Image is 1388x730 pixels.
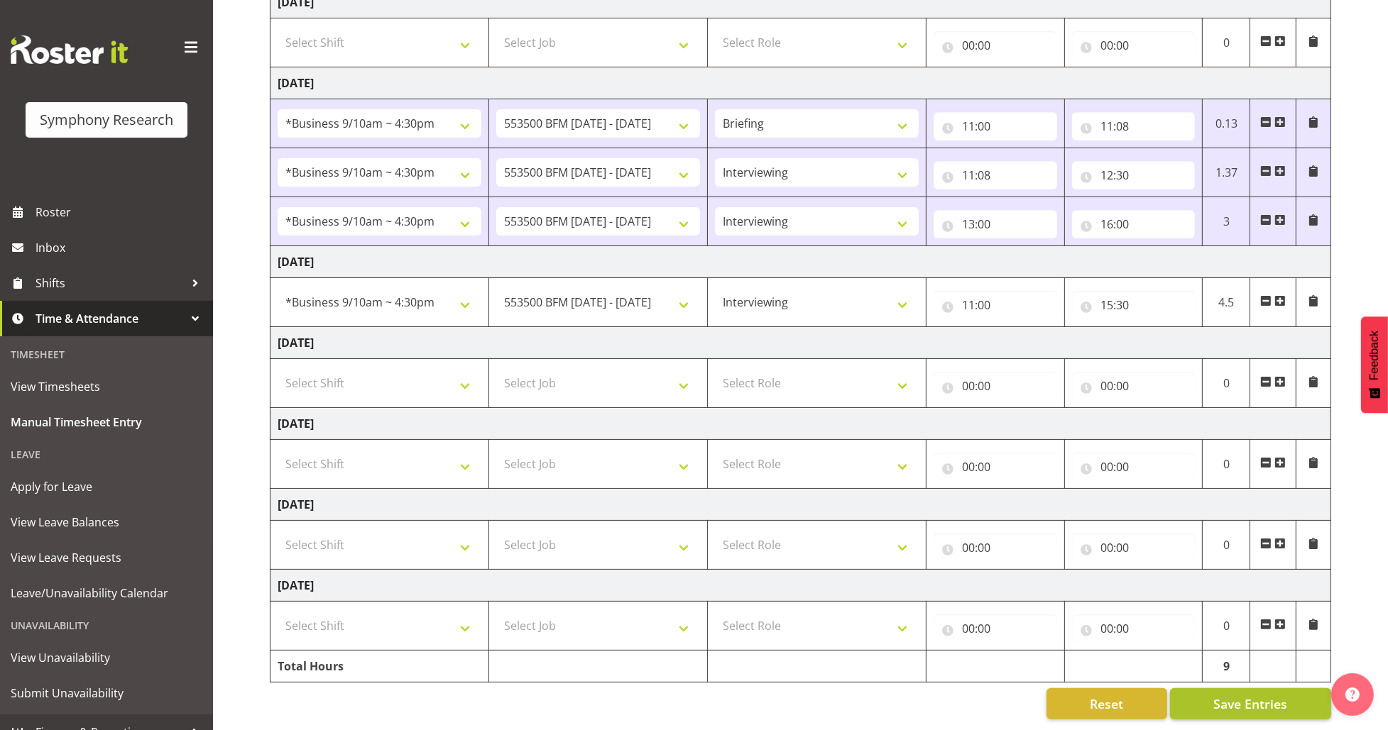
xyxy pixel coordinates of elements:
[271,570,1331,602] td: [DATE]
[4,611,209,640] div: Unavailability
[271,67,1331,99] td: [DATE]
[4,640,209,675] a: View Unavailability
[934,372,1057,400] input: Click to select...
[4,540,209,575] a: View Leave Requests
[1203,278,1250,327] td: 4.5
[1072,210,1196,238] input: Click to select...
[1047,688,1167,719] button: Reset
[934,210,1057,238] input: Click to select...
[1203,359,1250,408] td: 0
[1072,161,1196,189] input: Click to select...
[934,31,1057,60] input: Click to select...
[4,440,209,469] div: Leave
[11,682,202,704] span: Submit Unavailability
[1203,197,1250,246] td: 3
[271,489,1331,521] td: [DATE]
[35,272,185,294] span: Shifts
[1203,521,1250,570] td: 0
[1361,316,1388,413] button: Feedback - Show survey
[4,504,209,540] a: View Leave Balances
[11,376,202,397] span: View Timesheets
[11,582,202,604] span: Leave/Unavailability Calendar
[4,340,209,369] div: Timesheet
[1345,687,1360,702] img: help-xxl-2.png
[35,237,206,258] span: Inbox
[934,112,1057,140] input: Click to select...
[271,327,1331,359] td: [DATE]
[11,647,202,668] span: View Unavailability
[1203,18,1250,67] td: 0
[1072,31,1196,60] input: Click to select...
[11,476,202,497] span: Apply for Leave
[271,246,1331,278] td: [DATE]
[1203,148,1250,197] td: 1.37
[934,614,1057,643] input: Click to select...
[934,161,1057,189] input: Click to select...
[11,547,202,568] span: View Leave Requests
[1213,695,1287,713] span: Save Entries
[934,453,1057,481] input: Click to select...
[1072,291,1196,319] input: Click to select...
[1170,688,1331,719] button: Save Entries
[11,35,128,64] img: Rosterit website logo
[1203,99,1250,148] td: 0.13
[40,109,173,131] div: Symphony Research
[1072,453,1196,481] input: Click to select...
[1072,614,1196,643] input: Click to select...
[4,575,209,611] a: Leave/Unavailability Calendar
[1072,112,1196,140] input: Click to select...
[1203,651,1250,682] td: 9
[1090,695,1123,713] span: Reset
[1368,331,1381,380] span: Feedback
[11,511,202,533] span: View Leave Balances
[4,404,209,440] a: Manual Timesheet Entry
[1203,440,1250,489] td: 0
[271,408,1331,440] td: [DATE]
[1072,372,1196,400] input: Click to select...
[934,533,1057,562] input: Click to select...
[35,201,206,223] span: Roster
[11,411,202,433] span: Manual Timesheet Entry
[4,369,209,404] a: View Timesheets
[4,469,209,504] a: Apply for Leave
[4,675,209,711] a: Submit Unavailability
[35,308,185,329] span: Time & Attendance
[1072,533,1196,562] input: Click to select...
[934,291,1057,319] input: Click to select...
[271,651,489,682] td: Total Hours
[1203,602,1250,651] td: 0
